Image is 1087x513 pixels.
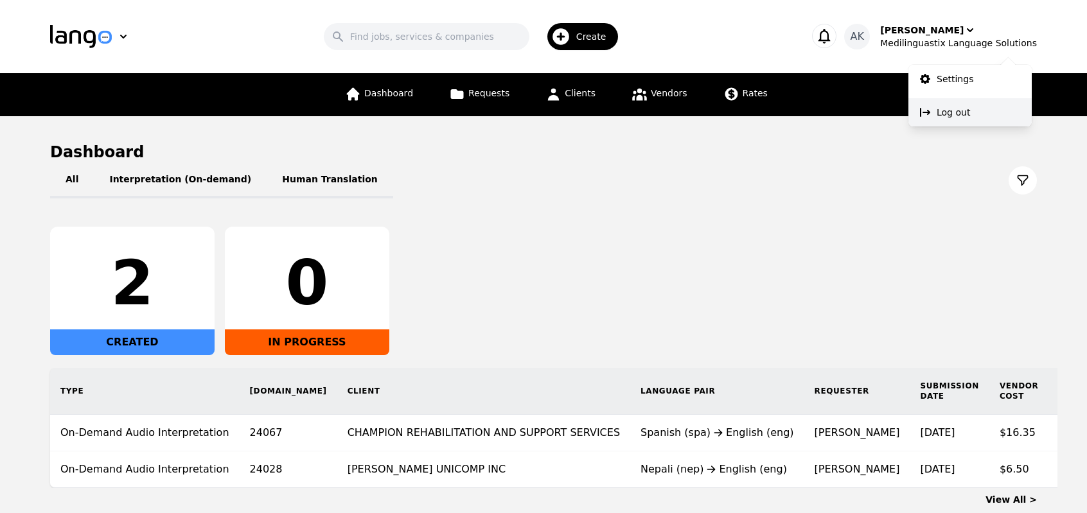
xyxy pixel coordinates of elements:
td: [PERSON_NAME] [804,415,910,451]
td: [PERSON_NAME] [804,451,910,488]
button: Human Translation [267,162,393,198]
th: Vendor Cost [989,368,1049,415]
span: Vendors [651,88,687,98]
td: On-Demand Audio Interpretation [50,415,240,451]
div: 2 [60,252,204,314]
span: Clients [565,88,596,98]
div: Spanish (spa) English (eng) [641,425,794,440]
td: [PERSON_NAME] UNICOMP INC [337,451,630,488]
div: Nepali (nep) English (eng) [641,462,794,477]
button: All [50,162,94,198]
td: $16.35 [989,415,1049,451]
a: Rates [716,73,775,116]
span: AK [851,29,864,44]
td: $6.50 [989,451,1049,488]
a: Clients [538,73,603,116]
span: Dashboard [364,88,413,98]
th: Submission Date [910,368,989,415]
p: Log out [937,106,970,119]
time: [DATE] [920,463,955,475]
td: On-Demand Audio Interpretation [50,451,240,488]
button: Interpretation (On-demand) [94,162,267,198]
span: Requests [468,88,509,98]
th: [DOMAIN_NAME] [240,368,337,415]
th: Client [337,368,630,415]
span: Rates [743,88,768,98]
th: Type [50,368,240,415]
button: Create [529,18,626,55]
div: Medilinguastix Language Solutions [880,37,1037,49]
span: Create [576,30,615,43]
a: Vendors [624,73,694,116]
button: Filter [1009,166,1037,195]
td: CHAMPION REHABILITATION AND SUPPORT SERVICES [337,415,630,451]
img: Logo [50,25,112,48]
a: Dashboard [337,73,421,116]
input: Find jobs, services & companies [324,23,529,50]
a: View All > [985,494,1037,505]
time: [DATE] [920,426,955,439]
div: 0 [235,252,379,314]
div: [PERSON_NAME] [880,24,964,37]
th: Language Pair [630,368,804,415]
h1: Dashboard [50,142,1037,162]
p: Settings [937,73,973,85]
td: 24067 [240,415,337,451]
a: Requests [441,73,517,116]
button: AK[PERSON_NAME]Medilinguastix Language Solutions [844,24,1037,49]
div: CREATED [50,329,215,355]
td: 24028 [240,451,337,488]
div: IN PROGRESS [225,329,389,355]
th: Requester [804,368,910,415]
